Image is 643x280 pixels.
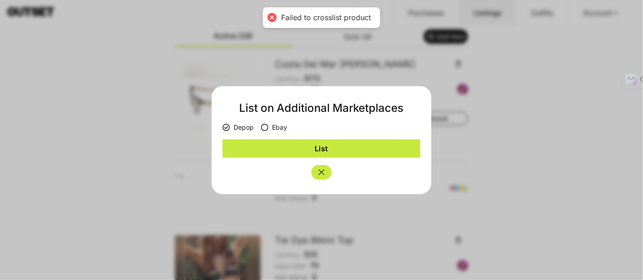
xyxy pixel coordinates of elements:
label: Depop [223,123,254,132]
button: Close [311,165,332,180]
div: Failed to crosslist product [281,13,371,22]
button: List [223,139,420,158]
h3: List on Additional Marketplaces [223,101,420,115]
label: Ebay [261,123,287,132]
